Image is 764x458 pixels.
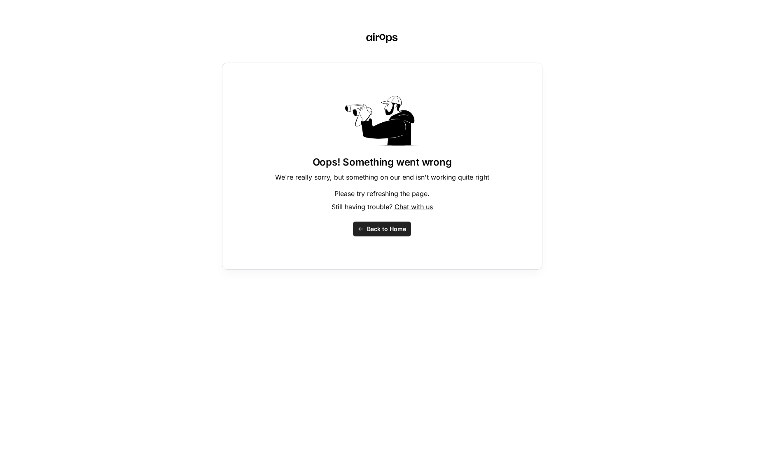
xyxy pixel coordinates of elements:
span: Back to Home [367,225,406,233]
p: Still having trouble? [332,202,433,212]
p: We're really sorry, but something on our end isn't working quite right [275,172,489,182]
p: Please try refreshing the page. [334,189,430,199]
h1: Oops! Something went wrong [313,156,452,169]
button: Back to Home [353,222,411,236]
span: Chat with us [395,203,433,211]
